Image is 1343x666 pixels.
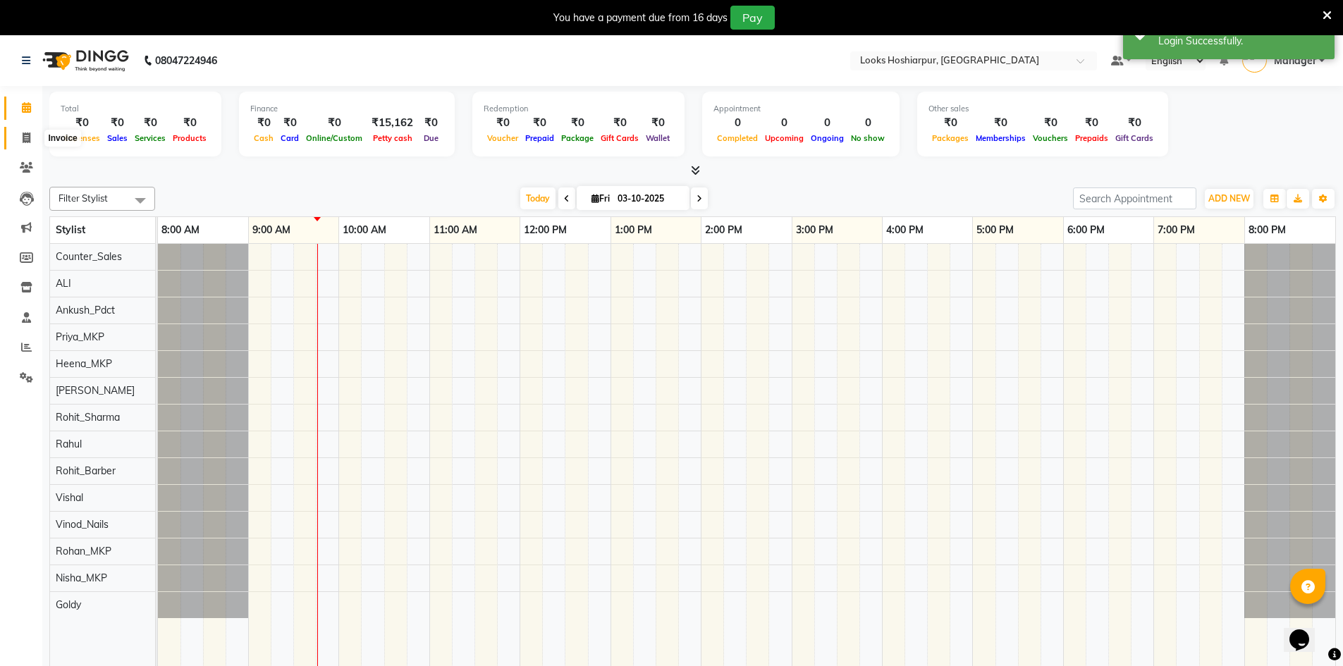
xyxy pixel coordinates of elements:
[250,103,443,115] div: Finance
[553,11,728,25] div: You have a payment due from 16 days
[36,41,133,80] img: logo
[847,133,888,143] span: No show
[369,133,416,143] span: Petty cash
[761,115,807,131] div: 0
[597,133,642,143] span: Gift Cards
[520,187,556,209] span: Today
[928,115,972,131] div: ₹0
[642,115,673,131] div: ₹0
[1073,187,1196,209] input: Search Appointment
[1158,34,1324,49] div: Login Successfully.
[1029,115,1072,131] div: ₹0
[1274,54,1316,68] span: Manager
[761,133,807,143] span: Upcoming
[44,130,80,147] div: Invoice
[104,115,131,131] div: ₹0
[484,103,673,115] div: Redemption
[847,115,888,131] div: 0
[1284,610,1329,652] iframe: chat widget
[713,103,888,115] div: Appointment
[131,133,169,143] span: Services
[104,133,131,143] span: Sales
[420,133,442,143] span: Due
[611,220,656,240] a: 1:00 PM
[249,220,294,240] a: 9:00 AM
[558,133,597,143] span: Package
[302,115,366,131] div: ₹0
[302,133,366,143] span: Online/Custom
[1242,48,1267,73] img: Manager
[1154,220,1198,240] a: 7:00 PM
[807,115,847,131] div: 0
[56,438,82,450] span: Rahul
[61,115,104,131] div: ₹0
[56,331,104,343] span: Priya_MKP
[250,115,277,131] div: ₹0
[56,277,71,290] span: ALI
[713,115,761,131] div: 0
[56,464,116,477] span: Rohit_Barber
[807,133,847,143] span: Ongoing
[56,545,111,557] span: Rohan_MKP
[928,103,1157,115] div: Other sales
[56,572,107,584] span: Nisha_MKP
[59,192,108,204] span: Filter Stylist
[277,133,302,143] span: Card
[61,103,210,115] div: Total
[792,220,837,240] a: 3:00 PM
[588,193,613,204] span: Fri
[1112,133,1157,143] span: Gift Cards
[1245,220,1289,240] a: 8:00 PM
[419,115,443,131] div: ₹0
[158,220,203,240] a: 8:00 AM
[558,115,597,131] div: ₹0
[484,115,522,131] div: ₹0
[1205,189,1253,209] button: ADD NEW
[522,133,558,143] span: Prepaid
[430,220,481,240] a: 11:00 AM
[928,133,972,143] span: Packages
[1064,220,1108,240] a: 6:00 PM
[730,6,775,30] button: Pay
[339,220,390,240] a: 10:00 AM
[973,220,1017,240] a: 5:00 PM
[713,133,761,143] span: Completed
[250,133,277,143] span: Cash
[1072,133,1112,143] span: Prepaids
[56,384,135,397] span: [PERSON_NAME]
[131,115,169,131] div: ₹0
[972,133,1029,143] span: Memberships
[642,133,673,143] span: Wallet
[597,115,642,131] div: ₹0
[56,491,83,504] span: Vishal
[366,115,419,131] div: ₹15,162
[1208,193,1250,204] span: ADD NEW
[56,250,122,263] span: Counter_Sales
[522,115,558,131] div: ₹0
[484,133,522,143] span: Voucher
[169,115,210,131] div: ₹0
[56,598,81,611] span: Goldy
[883,220,927,240] a: 4:00 PM
[169,133,210,143] span: Products
[56,304,115,316] span: Ankush_Pdct
[155,41,217,80] b: 08047224946
[972,115,1029,131] div: ₹0
[701,220,746,240] a: 2:00 PM
[1072,115,1112,131] div: ₹0
[613,188,684,209] input: 2025-10-03
[1112,115,1157,131] div: ₹0
[56,518,109,531] span: Vinod_Nails
[520,220,570,240] a: 12:00 PM
[1029,133,1072,143] span: Vouchers
[56,223,85,236] span: Stylist
[56,357,112,370] span: Heena_MKP
[277,115,302,131] div: ₹0
[56,411,120,424] span: Rohit_Sharma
